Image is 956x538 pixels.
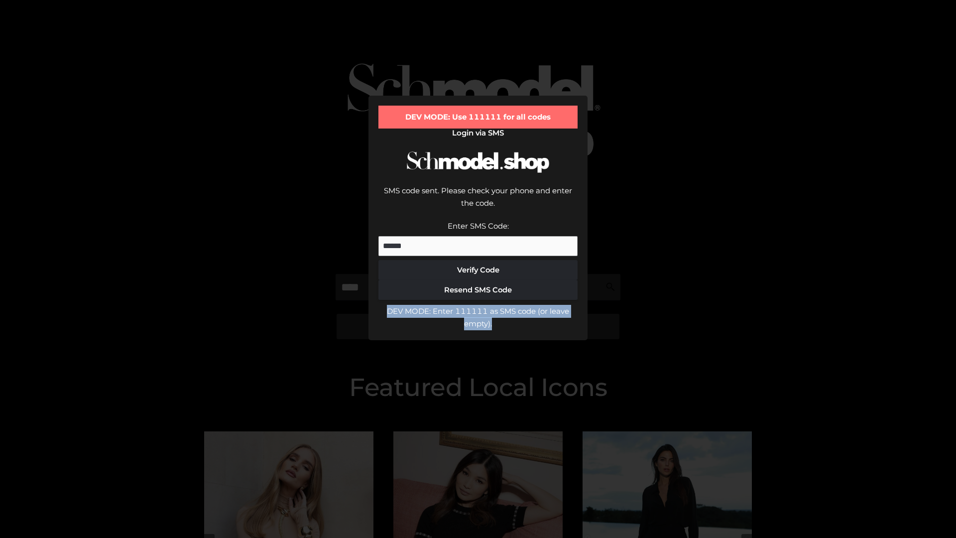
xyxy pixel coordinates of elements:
div: DEV MODE: Enter 111111 as SMS code (or leave empty). [378,305,578,330]
button: Verify Code [378,260,578,280]
h2: Login via SMS [378,129,578,137]
img: Schmodel Logo [403,142,553,182]
button: Resend SMS Code [378,280,578,300]
div: SMS code sent. Please check your phone and enter the code. [378,184,578,220]
label: Enter SMS Code: [448,221,509,231]
div: DEV MODE: Use 111111 for all codes [378,106,578,129]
